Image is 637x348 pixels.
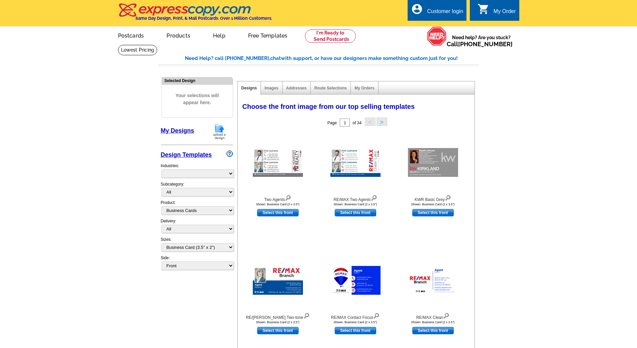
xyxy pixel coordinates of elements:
div: Industries: [161,159,233,181]
a: Route Selections [314,86,347,90]
a: Products [156,27,201,43]
a: use this design [412,209,454,216]
a: Design Templates [161,151,212,158]
div: Product: [161,200,233,218]
a: use this design [412,327,454,334]
img: RE/MAX Clean [408,266,458,295]
img: view design details [373,311,380,319]
i: shopping_cart [477,3,490,15]
div: Side: [161,255,233,271]
h4: Same Day Design, Print, & Mail Postcards. Over 1 Million Customers. [135,16,272,21]
img: view design details [445,194,451,201]
img: help [427,26,447,46]
a: Help [202,27,236,43]
img: KWR Basic Grey [408,148,458,177]
div: Selected Design [162,77,233,84]
button: < [365,118,376,126]
div: Shown: Business Card (2 x 3.5") [319,203,392,206]
div: Shown: Business Card (2 x 3.5") [241,203,315,206]
div: Need Help? call [PHONE_NUMBER], with support, or have our designers make something custom just fo... [185,55,479,62]
a: shopping_cart My Order [477,7,516,16]
a: Same Day Design, Print, & Mail Postcards. Over 1 Million Customers. [118,8,272,21]
div: Subcategory: [161,181,233,200]
img: design-wizard-help-icon.png [226,150,233,157]
div: KWR Basic Grey [396,194,470,203]
img: view design details [303,311,310,319]
a: Images [264,86,278,90]
a: Designs [241,86,257,90]
span: Call [447,41,513,48]
div: Shown: Business Card (2 x 3.5") [241,321,315,324]
button: > [377,118,387,126]
div: Shown: Business Card (2 x 3.5") [319,321,392,324]
span: Need help? Are you stuck? [447,34,516,48]
img: upload-design [211,123,228,140]
a: use this design [335,209,376,216]
a: Postcards [107,27,155,43]
span: Page [327,121,337,125]
div: Shown: Business Card (2 x 3.5") [396,321,470,324]
span: Choose the front image from our top selling templates [242,103,415,110]
a: Free Templates [237,27,298,43]
div: Delivery: [161,218,233,236]
a: Addresses [286,86,307,90]
a: account_circle Customer login [411,7,463,16]
div: Two Agents [241,194,315,203]
a: My Designs [161,127,194,134]
img: RE/MAX Contact Focus [330,266,381,295]
a: [PHONE_NUMBER] [458,41,513,48]
img: view design details [285,194,291,201]
img: RE/MAX Blue Two-tone [253,266,303,295]
div: Shown: Business Card (2 x 3.5") [396,203,470,206]
a: use this design [257,209,299,216]
div: Customer login [427,8,463,18]
div: RE/MAX Two Agents [319,194,392,203]
div: My Order [494,8,516,18]
a: use this design [257,327,299,334]
div: RE/MAX Clean [396,311,470,321]
a: use this design [335,327,376,334]
img: view design details [443,311,449,319]
i: account_circle [411,3,423,15]
div: RE/MAX Contact Focus [319,311,392,321]
img: Two Agents [253,148,303,177]
span: of 34 [352,121,361,125]
img: RE/MAX Two Agents [330,148,381,177]
img: view design details [371,194,377,201]
a: My Orders [354,86,374,90]
span: Your selections will appear here. [167,85,228,113]
span: chat [270,55,281,61]
div: Sizes: [161,236,233,255]
div: RE/[PERSON_NAME] Two-tone [241,311,315,321]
